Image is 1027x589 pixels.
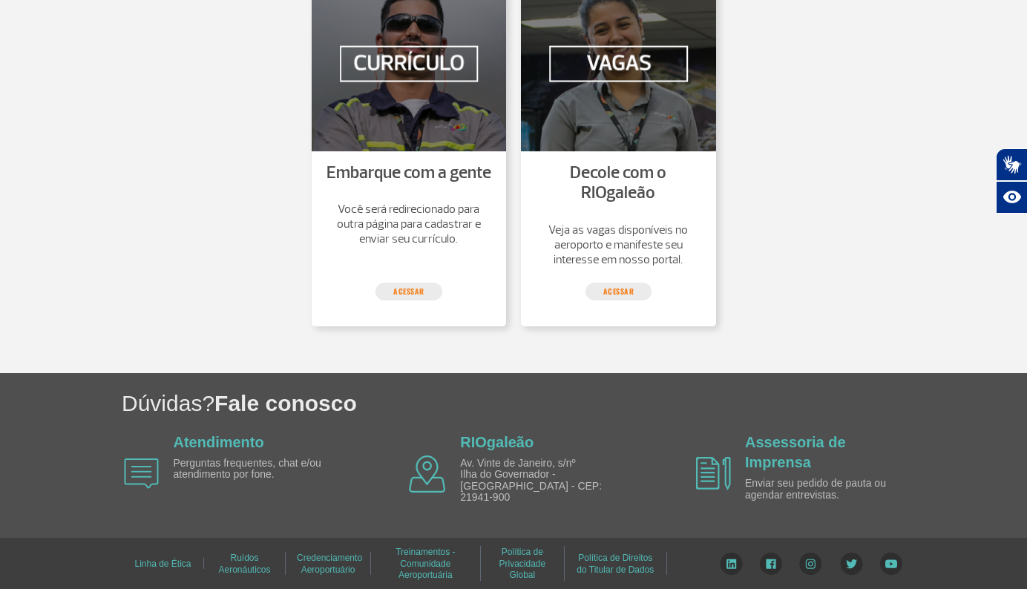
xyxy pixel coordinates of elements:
[174,458,344,481] p: Perguntas frequentes, chat e/ou atendimento por fone.
[760,553,782,575] img: Facebook
[996,181,1027,214] button: Abrir recursos assistivos.
[745,434,846,470] a: Assessoria de Imprensa
[327,202,492,246] a: Você será redirecionado para outra página para cadastrar e enviar seu currículo.
[720,553,743,575] img: LinkedIn
[460,434,534,450] a: RIOgaleão
[880,553,902,575] img: YouTube
[214,391,357,415] span: Fale conosco
[577,547,654,579] a: Política de Direitos do Titular de Dados
[134,553,191,574] a: Linha de Ética
[696,457,731,490] img: airplane icon
[124,458,159,489] img: airplane icon
[745,478,916,501] p: Enviar seu pedido de pauta ou agendar entrevistas.
[996,148,1027,214] div: Plugin de acessibilidade da Hand Talk.
[799,553,822,575] img: Instagram
[396,542,455,585] a: Treinamentos - Comunidade Aeroportuária
[840,553,863,575] img: Twitter
[174,434,264,450] a: Atendimento
[409,455,446,493] img: airplane icon
[585,283,652,300] a: Acessar
[122,388,1027,418] h1: Dúvidas?
[499,542,546,585] a: Política de Privacidade Global
[375,283,442,300] a: Acessar
[536,223,701,267] a: Veja as vagas disponíveis no aeroporto e manifeste seu interesse em nosso portal.
[570,162,666,204] a: Decole com o RIOgaleão
[996,148,1027,181] button: Abrir tradutor de língua de sinais.
[327,162,491,183] a: Embarque com a gente
[218,547,270,579] a: Ruídos Aeronáuticos
[297,547,362,579] a: Credenciamento Aeroportuário
[460,458,631,504] p: Av. Vinte de Janeiro, s/nº Ilha do Governador - [GEOGRAPHIC_DATA] - CEP: 21941-900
